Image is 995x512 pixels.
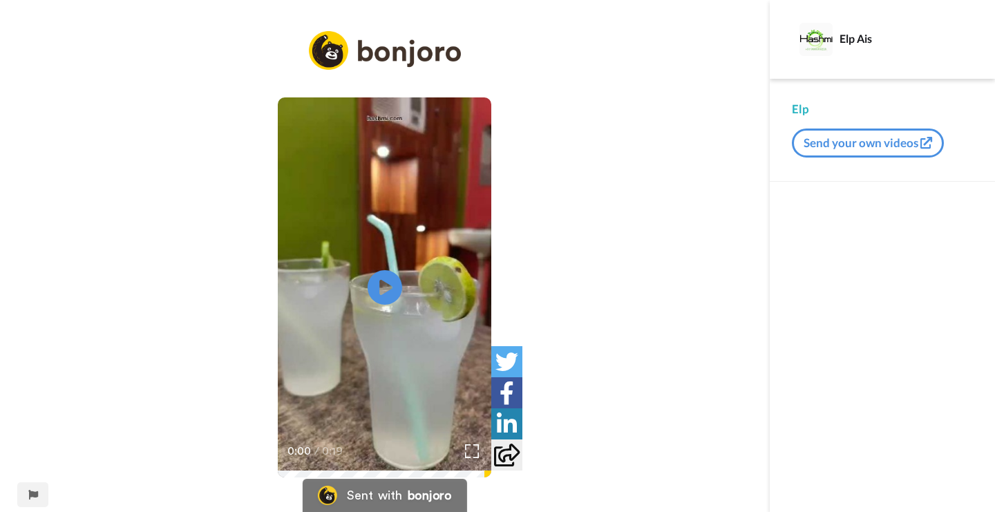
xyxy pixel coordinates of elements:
img: Bonjoro Logo [318,486,337,505]
span: 0:19 [322,443,346,459]
img: Profile Image [799,23,833,56]
span: 0:00 [287,443,312,459]
button: Send your own videos [792,129,944,158]
img: Full screen [465,444,479,458]
span: / [314,443,319,459]
a: Bonjoro LogoSent withbonjoro [303,479,467,512]
div: bonjoro [408,489,452,502]
div: Elp [792,101,973,117]
img: logo_full.png [309,31,461,70]
div: Elp Ais [840,32,972,45]
div: Sent with [347,489,402,502]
